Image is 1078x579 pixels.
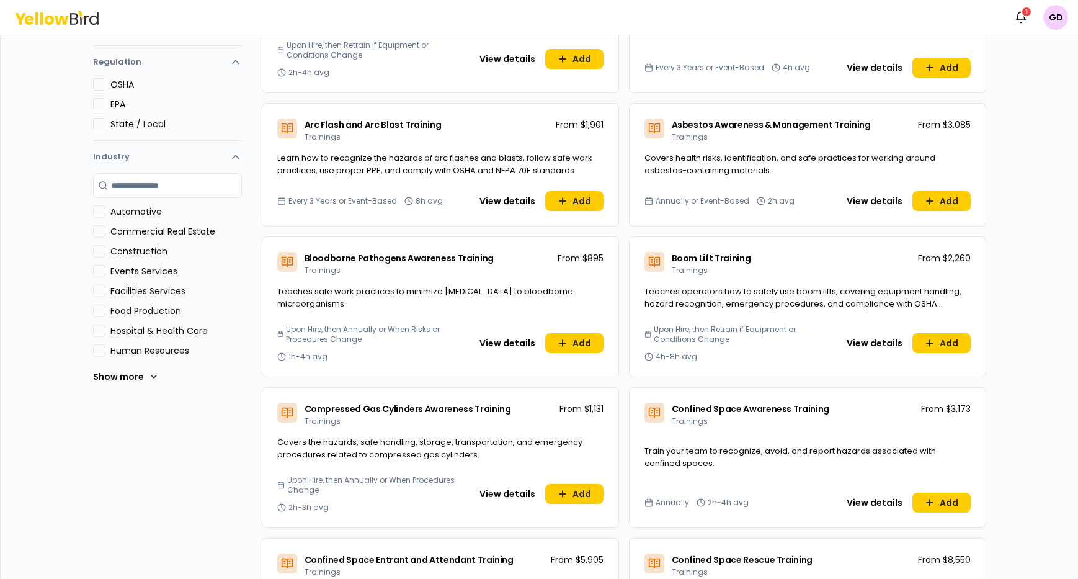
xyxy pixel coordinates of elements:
[644,445,936,469] span: Train your team to recognize, avoid, and report hazards associated with confined spaces.
[672,554,813,566] span: Confined Space Rescue Training
[277,152,592,176] span: Learn how to recognize the hazards of arc flashes and blasts, follow safe work practices, use pro...
[912,58,971,78] button: Add
[472,191,543,211] button: View details
[305,403,511,415] span: Compressed Gas Cylinders Awareness Training
[110,205,242,218] label: Automotive
[305,265,341,276] span: Trainings
[656,498,689,508] span: Annually
[672,132,708,142] span: Trainings
[912,493,971,513] button: Add
[305,252,494,264] span: Bloodborne Pathogens Awareness Training
[551,554,604,566] p: From $5,905
[558,252,604,264] p: From $895
[708,498,749,508] span: 2h-4h avg
[416,196,443,206] span: 8h avg
[654,325,834,344] span: Upon Hire, then Retrain if Equipment or Conditions Change
[656,63,764,73] span: Every 3 Years or Event-Based
[93,51,242,78] button: Regulation
[839,333,910,353] button: View details
[839,493,910,513] button: View details
[110,118,242,130] label: State / Local
[305,119,442,131] span: Arc Flash and Arc Blast Training
[472,484,543,504] button: View details
[93,141,242,173] button: Industry
[288,196,397,206] span: Every 3 Years or Event-Based
[672,119,871,131] span: Asbestos Awareness & Management Training
[110,98,242,110] label: EPA
[656,196,749,206] span: Annually or Event-Based
[110,78,242,91] label: OSHA
[559,403,604,415] p: From $1,131
[672,252,751,264] span: Boom Lift Training
[644,285,961,321] span: Teaches operators how to safely use boom lifts, covering equipment handling, hazard recognition, ...
[839,191,910,211] button: View details
[110,305,242,317] label: Food Production
[921,403,971,415] p: From $3,173
[1043,5,1068,30] span: GD
[93,364,159,389] button: Show more
[918,252,971,264] p: From $2,260
[918,119,971,131] p: From $3,085
[286,325,466,344] span: Upon Hire, then Annually or When Risks or Procedures Change
[556,119,604,131] p: From $1,901
[305,554,514,566] span: Confined Space Entrant and Attendant Training
[545,333,604,353] button: Add
[110,285,242,297] label: Facilities Services
[287,475,466,495] span: Upon Hire, then Annually or When Procedures Change
[545,191,604,211] button: Add
[288,352,327,362] span: 1h-4h avg
[672,416,708,426] span: Trainings
[287,40,467,60] span: Upon Hire, then Retrain if Equipment or Conditions Change
[110,344,242,357] label: Human Resources
[305,567,341,577] span: Trainings
[472,49,543,69] button: View details
[277,285,573,310] span: Teaches safe work practices to minimize [MEDICAL_DATA] to bloodborne microorganisms.
[783,63,810,73] span: 4h avg
[110,225,242,238] label: Commercial Real Estate
[672,403,829,415] span: Confined Space Awareness Training
[839,58,910,78] button: View details
[912,191,971,211] button: Add
[644,152,935,176] span: Covers health risks, identification, and safe practices for working around asbestos-containing ma...
[305,132,341,142] span: Trainings
[545,484,604,504] button: Add
[110,245,242,258] label: Construction
[545,49,604,69] button: Add
[110,325,242,337] label: Hospital & Health Care
[93,173,242,399] div: Industry
[93,78,242,140] div: Regulation
[656,352,697,362] span: 4h-8h avg
[912,333,971,353] button: Add
[472,333,543,353] button: View details
[288,68,329,78] span: 2h-4h avg
[672,567,708,577] span: Trainings
[288,503,329,513] span: 2h-3h avg
[110,265,242,277] label: Events Services
[305,416,341,426] span: Trainings
[672,265,708,276] span: Trainings
[1009,5,1033,30] button: 1
[1021,6,1032,17] div: 1
[918,554,971,566] p: From $8,550
[768,196,795,206] span: 2h avg
[277,436,582,460] span: Covers the hazards, safe handling, storage, transportation, and emergency procedures related to c...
